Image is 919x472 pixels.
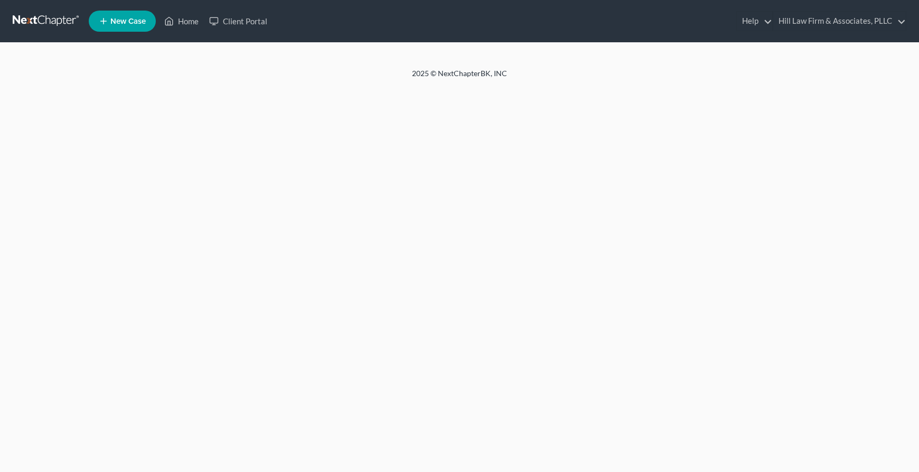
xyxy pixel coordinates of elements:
[773,12,906,31] a: Hill Law Firm & Associates, PLLC
[158,68,761,87] div: 2025 © NextChapterBK, INC
[204,12,273,31] a: Client Portal
[89,11,156,32] new-legal-case-button: New Case
[737,12,772,31] a: Help
[159,12,204,31] a: Home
